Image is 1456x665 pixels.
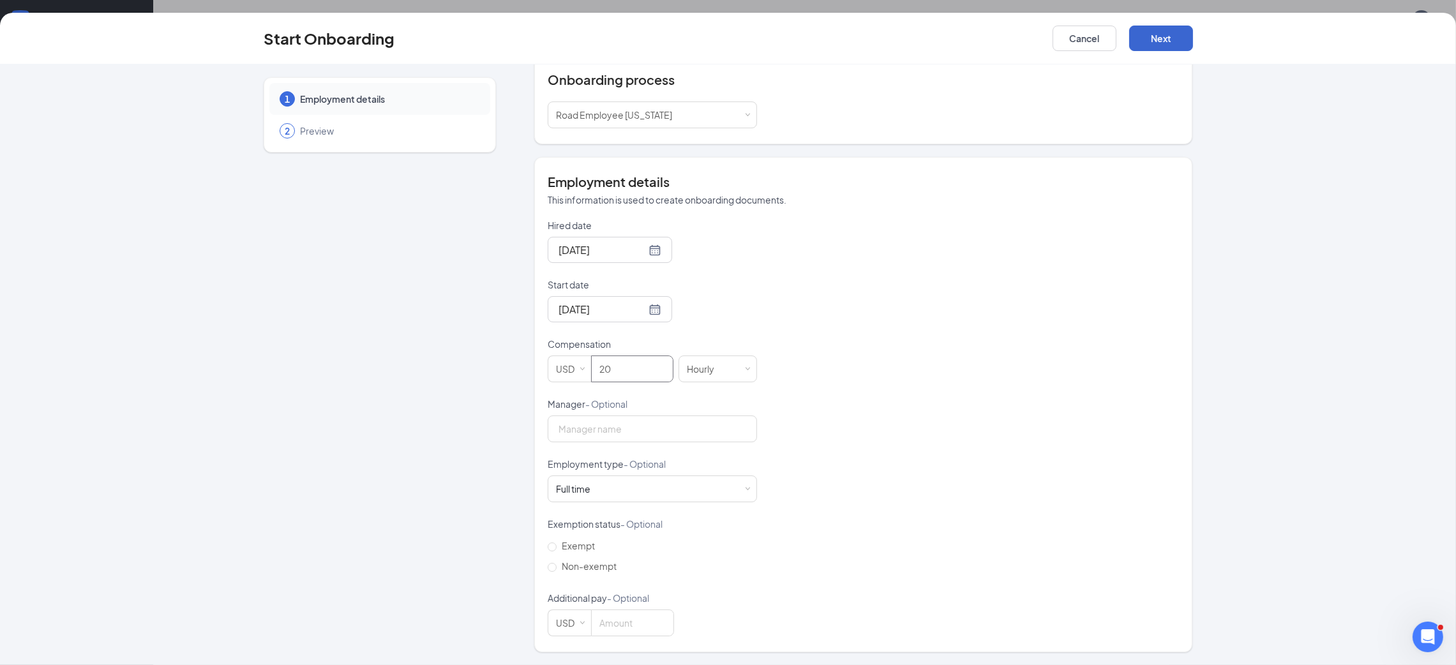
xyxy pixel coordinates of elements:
input: Amount [592,356,673,382]
input: Amount [592,610,673,636]
span: Road Employee [US_STATE] [556,109,672,121]
input: Aug 27, 2025 [559,242,646,258]
input: Aug 27, 2025 [559,301,646,317]
p: Exemption status [548,518,757,530]
p: Hired date [548,219,757,232]
p: Manager [548,398,757,410]
span: Non-exempt [557,560,622,572]
span: - Optional [620,518,663,530]
div: USD [556,610,583,636]
div: [object Object] [556,102,681,128]
div: Hourly [687,356,723,382]
p: This information is used to create onboarding documents. [548,193,1179,206]
span: Employment details [300,93,477,105]
span: Preview [300,124,477,137]
span: - Optional [607,592,649,604]
div: USD [556,356,583,382]
span: Exempt [557,540,600,551]
h4: Employment details [548,173,1179,191]
p: Employment type [548,458,757,470]
span: 1 [285,93,290,105]
iframe: Intercom live chat [1413,622,1443,652]
span: - Optional [585,398,627,410]
button: Next [1129,26,1193,51]
h3: Start Onboarding [264,27,394,49]
input: Manager name [548,415,757,442]
h4: Onboarding process [548,71,1179,89]
p: Start date [548,278,757,291]
p: Additional pay [548,592,757,604]
button: Cancel [1053,26,1116,51]
span: 2 [285,124,290,137]
div: [object Object] [556,482,599,495]
p: Compensation [548,338,757,350]
div: Full time [556,482,590,495]
span: - Optional [624,458,666,470]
